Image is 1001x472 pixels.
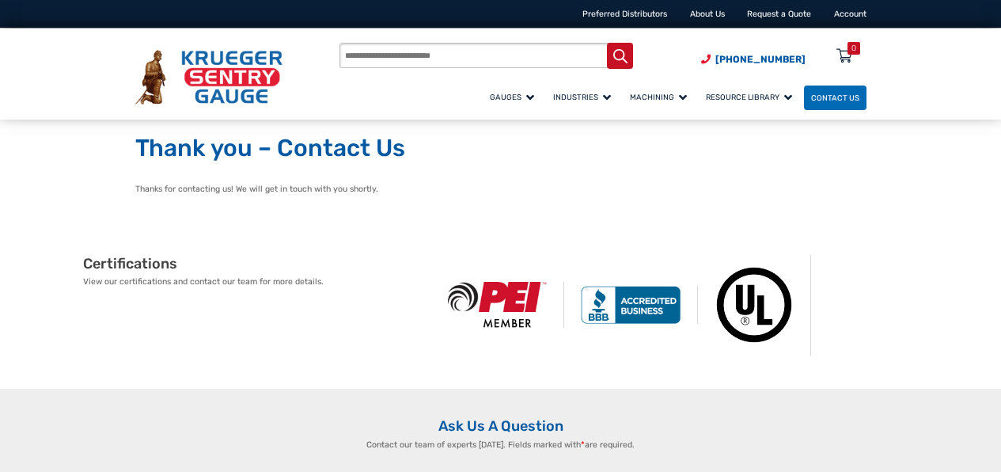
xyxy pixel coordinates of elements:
[699,83,804,111] a: Resource Library
[135,183,866,196] p: Thanks for contacting us! We will get in touch with you shortly.
[747,9,811,19] a: Request a Quote
[135,417,866,436] h2: Ask Us A Question
[135,50,282,105] img: Krueger Sentry Gauge
[83,255,431,273] h2: Certifications
[431,282,565,328] img: PEI Member
[690,9,725,19] a: About Us
[135,134,866,164] h1: Thank you – Contact Us
[715,54,806,65] span: [PHONE_NUMBER]
[308,439,694,451] p: Contact our team of experts [DATE]. Fields marked with are required.
[698,255,811,356] img: Underwriters Laboratories
[851,42,856,55] div: 0
[546,83,623,111] a: Industries
[83,276,431,288] p: View our certifications and contact our team for more details.
[706,93,792,101] span: Resource Library
[564,286,698,324] img: BBB
[483,83,546,111] a: Gauges
[811,93,859,102] span: Contact Us
[582,9,667,19] a: Preferred Distributors
[701,52,806,67] a: Phone Number (920) 434-8860
[804,86,866,110] a: Contact Us
[623,83,699,111] a: Machining
[630,93,687,101] span: Machining
[834,9,866,19] a: Account
[553,93,611,101] span: Industries
[490,93,534,101] span: Gauges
